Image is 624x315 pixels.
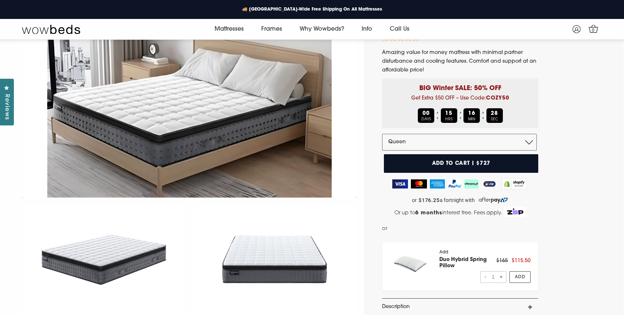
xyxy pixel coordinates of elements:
a: or $176.25 a fortnight with [382,195,538,206]
span: Or up to interest free. Fees apply. [394,210,502,216]
span: - [484,272,488,282]
img: MasterCard Logo [411,179,427,188]
a: Mattresses [206,19,253,39]
img: PayPal Logo [448,179,462,188]
b: 28 [491,111,498,116]
a: Duo Hybrid Spring Pillow [439,257,487,269]
span: Get Extra $50 OFF – Use Code: [411,96,509,101]
span: or [382,224,388,233]
img: pillow_140x.png [390,250,432,277]
a: Call Us [381,19,418,39]
span: Reviews [2,94,11,120]
span: a fortnight with [440,197,475,203]
span: + [499,272,503,282]
img: Shopify secure badge [502,178,527,189]
img: AfterPay Logo [464,179,479,188]
a: Add [509,271,531,283]
div: HRS [441,108,457,123]
b: 16 [468,111,475,116]
a: Frames [253,19,291,39]
div: SEC [486,108,503,123]
div: Add [439,250,496,283]
img: Zip Logo [504,207,527,217]
strong: 6 months [415,210,442,216]
p: BIG Winter SALE: 50% OFF [388,78,533,93]
span: 0 [590,27,597,34]
b: 15 [445,111,452,116]
b: COZY50 [486,96,509,101]
a: 0 [587,22,600,35]
img: Wow Beds Logo [22,24,80,34]
iframe: PayPal Message 1 [389,224,538,236]
strong: $176.25 [419,197,440,203]
span: $115.50 [512,258,531,264]
span: or [412,197,417,203]
span: Amazing value for money mattress with minimal partner disturbance and cooling features. Comfort a... [382,50,536,73]
a: Info [353,19,381,39]
span: Reviews [425,35,448,41]
b: 00 [423,111,430,116]
div: DAYS [418,108,434,123]
img: American Express Logo [430,179,445,188]
img: Visa Logo [392,179,408,188]
div: MIN [463,108,480,123]
img: ZipPay Logo [482,179,497,188]
span: $165 [496,258,508,264]
span: 3 [422,35,425,41]
a: Why Wowbeds? [291,19,353,39]
a: 🚚 [GEOGRAPHIC_DATA]-Wide Free Shipping On All Mattresses [236,5,388,14]
button: Add to cart | $727 [384,154,538,173]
